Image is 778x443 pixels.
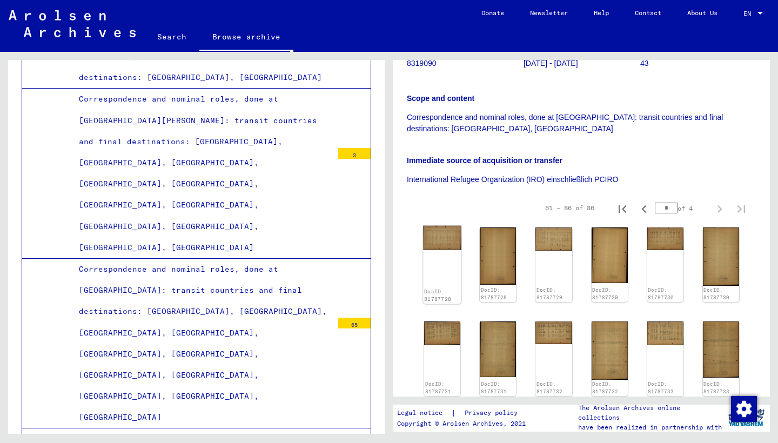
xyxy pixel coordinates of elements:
img: 001.jpg [424,321,460,345]
img: 002.jpg [703,227,739,286]
a: Search [144,24,199,50]
a: DocID: 81787730 [703,287,729,300]
img: 001.jpg [423,226,461,250]
a: DocID: 81787731 [481,381,507,394]
a: DocID: 81787732 [536,381,562,394]
img: 002.jpg [703,321,739,378]
img: 001.jpg [647,321,683,345]
a: Browse archive [199,24,293,52]
button: Last page [730,197,752,219]
button: First page [612,197,633,219]
a: DocID: 81787732 [592,381,618,394]
a: DocID: 81787733 [703,381,729,394]
b: Scope and content [407,94,474,103]
p: 43 [640,58,756,69]
img: 002.jpg [480,227,516,284]
a: DocID: 81787728 [481,287,507,300]
a: DocID: 81787731 [425,381,451,394]
p: Copyright © Arolsen Archives, 2021 [397,419,531,428]
a: Legal notice [397,407,451,419]
div: | [397,407,531,419]
img: yv_logo.png [726,404,767,431]
img: 002.jpg [592,321,628,380]
img: 001.jpg [535,227,572,251]
a: Privacy policy [456,407,531,419]
button: Next page [709,197,730,219]
img: Change consent [731,396,757,422]
p: have been realized in partnership with [578,422,723,432]
img: 001.jpg [535,321,572,344]
img: Arolsen_neg.svg [9,10,136,37]
div: 3 [338,148,371,159]
p: Correspondence and nominal roles, done at [GEOGRAPHIC_DATA]: transit countries and final destinat... [407,112,756,135]
p: [DATE] - [DATE] [524,58,640,69]
div: 65 [338,318,371,328]
span: EN [743,10,755,17]
a: DocID: 81787729 [592,287,618,300]
b: Immediate source of acquisition or transfer [407,156,562,165]
img: 002.jpg [592,227,628,283]
p: International Refugee Organization (IRO) einschließlich PCIRO [407,174,756,185]
div: 61 – 86 of 86 [545,203,594,213]
button: Previous page [633,197,655,219]
div: Correspondence and nominal roles, done at [GEOGRAPHIC_DATA]: transit countries and final destinat... [71,259,333,428]
img: 002.jpg [480,321,516,377]
div: of 4 [655,203,709,213]
img: 001.jpg [647,227,683,250]
a: DocID: 81787729 [536,287,562,300]
a: DocID: 81787733 [648,381,674,394]
a: DocID: 81787728 [424,288,451,302]
p: 8319090 [407,58,523,69]
p: The Arolsen Archives online collections [578,403,723,422]
div: Correspondence and nominal roles, done at [GEOGRAPHIC_DATA][PERSON_NAME]: transit countries and f... [71,89,333,258]
a: DocID: 81787730 [648,287,674,300]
